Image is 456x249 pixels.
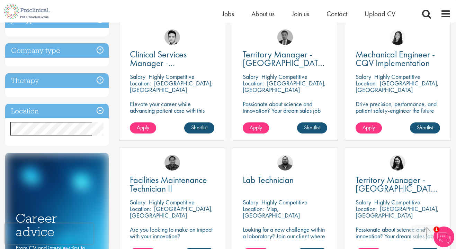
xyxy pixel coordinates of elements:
a: Mechanical Engineer - CQV Implementation [356,50,440,67]
p: Passionate about science and innovation? Your dream sales job as Territory Manager awaits! [356,226,440,246]
span: Lab Technician [243,174,294,186]
span: Apply [137,124,149,131]
p: Drive precision, performance, and patient safety-engineer the future of pharma with CQV excellence. [356,101,440,120]
span: Salary [243,73,258,81]
p: Highly Competitive [374,73,420,81]
p: Highly Competitive [149,198,195,206]
span: Location: [130,205,151,213]
span: Clinical Services Manager - [GEOGRAPHIC_DATA], [GEOGRAPHIC_DATA] [130,48,216,86]
img: Carl Gbolade [277,29,293,45]
p: Highly Competitive [149,73,195,81]
p: Are you looking to make an impact with your innovation? [130,226,214,239]
p: [GEOGRAPHIC_DATA], [GEOGRAPHIC_DATA] [243,79,326,94]
h3: Therapy [5,73,109,88]
p: [GEOGRAPHIC_DATA], [GEOGRAPHIC_DATA] [356,79,439,94]
span: Apply [363,124,375,131]
span: Location: [130,79,151,87]
h3: Career advice [16,212,98,238]
p: Highly Competitive [261,198,307,206]
a: Facilities Maintenance Technician II [130,176,214,193]
a: Jobs [222,9,234,18]
p: Highly Competitive [261,73,307,81]
a: Shortlist [184,122,214,133]
a: Upload CV [365,9,395,18]
a: Shortlist [410,122,440,133]
span: Location: [356,205,377,213]
a: Apply [356,122,382,133]
span: Facilities Maintenance Technician II [130,174,207,194]
a: Apply [243,122,269,133]
a: Clinical Services Manager - [GEOGRAPHIC_DATA], [GEOGRAPHIC_DATA] [130,50,214,67]
h3: Location [5,104,109,119]
a: Contact [327,9,347,18]
p: [GEOGRAPHIC_DATA], [GEOGRAPHIC_DATA] [130,205,213,219]
img: Mike Raletz [164,155,180,170]
span: Mechanical Engineer - CQV Implementation [356,48,435,69]
span: Salary [243,198,258,206]
img: Numhom Sudsok [390,29,405,45]
span: Location: [243,79,264,87]
p: Elevate your career while advancing patient care with this Clinical Services Manager position wit... [130,101,214,133]
span: Location: [356,79,377,87]
a: About us [251,9,275,18]
a: Territory Manager - [GEOGRAPHIC_DATA], [GEOGRAPHIC_DATA] [243,50,327,67]
span: 1 [433,227,439,232]
a: Shortlist [297,122,327,133]
h3: Company type [5,43,109,58]
span: Salary [356,73,371,81]
p: Passionate about science and innovation? Your dream sales job as Territory Manager awaits! [243,101,327,120]
p: [GEOGRAPHIC_DATA], [GEOGRAPHIC_DATA] [356,205,439,219]
span: Territory Manager - [GEOGRAPHIC_DATA], [GEOGRAPHIC_DATA] [243,48,329,77]
span: Salary [356,198,371,206]
span: Location: [243,205,264,213]
span: Salary [130,73,145,81]
img: Chatbot [433,227,454,247]
iframe: reCAPTCHA [5,223,93,244]
a: Lab Technician [243,176,327,184]
p: Visp, [GEOGRAPHIC_DATA] [243,205,300,219]
a: Territory Manager - [GEOGRAPHIC_DATA], [GEOGRAPHIC_DATA], [GEOGRAPHIC_DATA], [GEOGRAPHIC_DATA] [356,176,440,193]
p: [GEOGRAPHIC_DATA], [GEOGRAPHIC_DATA] [130,79,213,94]
a: Join us [292,9,309,18]
img: Connor Lynes [164,29,180,45]
span: Salary [130,198,145,206]
img: Indre Stankeviciute [390,155,405,170]
img: Ashley Bennett [277,155,293,170]
p: Highly Competitive [374,198,420,206]
a: Apply [130,122,156,133]
span: Apply [250,124,262,131]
